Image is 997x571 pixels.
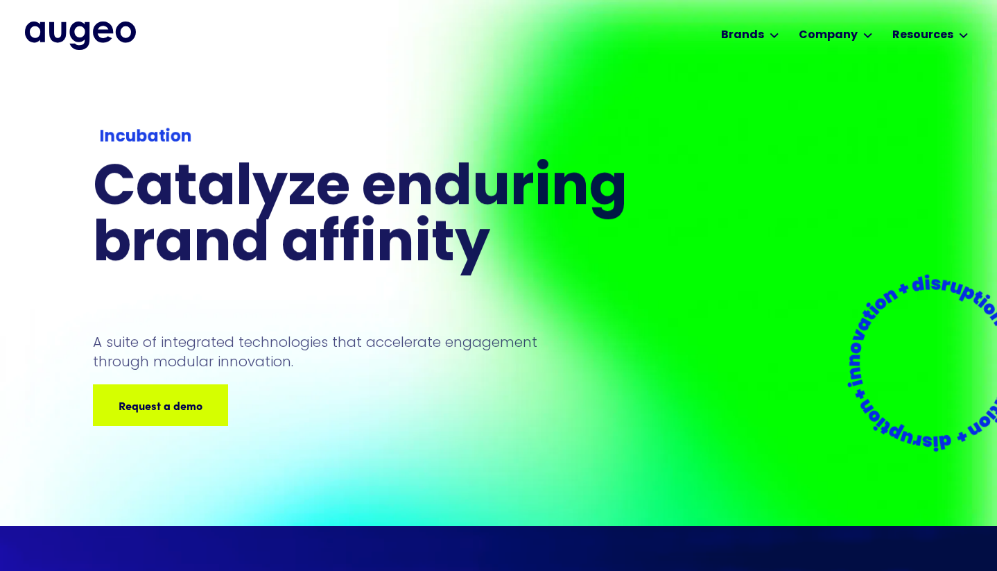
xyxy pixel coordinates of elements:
[25,22,136,49] img: Augeo's full logo in midnight blue.
[892,27,953,44] div: Resources
[93,384,228,426] a: Request a demo
[100,126,685,150] div: Incubation
[93,332,570,371] p: A suite of integrated technologies that accelerate engagement through modular innovation.
[799,27,858,44] div: Company
[721,27,764,44] div: Brands
[25,22,136,49] a: home
[93,162,692,274] h1: Catalyze enduring brand affinity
